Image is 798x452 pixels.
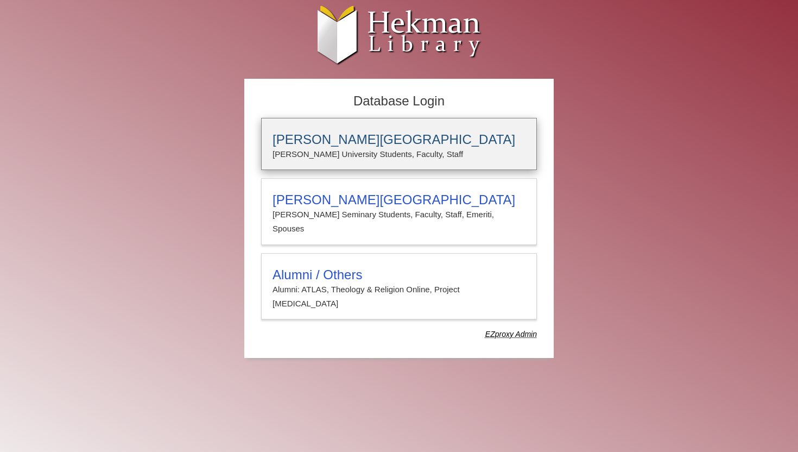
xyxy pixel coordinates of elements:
p: [PERSON_NAME] Seminary Students, Faculty, Staff, Emeriti, Spouses [273,208,525,236]
p: Alumni: ATLAS, Theology & Religion Online, Project [MEDICAL_DATA] [273,282,525,311]
a: [PERSON_NAME][GEOGRAPHIC_DATA][PERSON_NAME] University Students, Faculty, Staff [261,118,537,170]
summary: Alumni / OthersAlumni: ATLAS, Theology & Religion Online, Project [MEDICAL_DATA] [273,267,525,311]
p: [PERSON_NAME] University Students, Faculty, Staff [273,147,525,161]
dfn: Use Alumni login [485,330,537,338]
h3: Alumni / Others [273,267,525,282]
h2: Database Login [256,90,542,112]
a: [PERSON_NAME][GEOGRAPHIC_DATA][PERSON_NAME] Seminary Students, Faculty, Staff, Emeriti, Spouses [261,178,537,245]
h3: [PERSON_NAME][GEOGRAPHIC_DATA] [273,192,525,208]
h3: [PERSON_NAME][GEOGRAPHIC_DATA] [273,132,525,147]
